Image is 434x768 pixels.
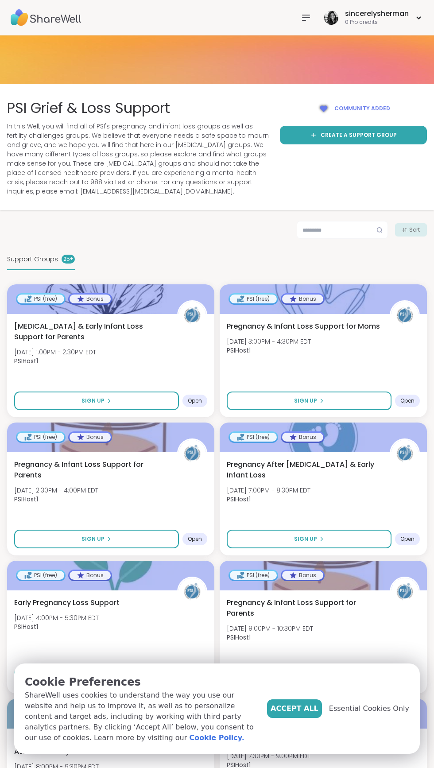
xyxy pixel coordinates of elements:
[7,98,170,118] span: PSI Grief & Loss Support
[282,433,323,442] div: Bonus
[267,699,322,718] button: Accept All
[81,397,105,405] span: Sign Up
[227,624,313,633] span: [DATE] 9:00PM - 10:30PM EDT
[14,459,167,481] span: Pregnancy & Infant Loss Support for Parents
[230,571,277,580] div: PSI (free)
[282,571,323,580] div: Bonus
[178,302,206,329] img: PSIHost1
[7,122,269,196] span: In this Well, you will find all of PSI's pregnancy and infant loss groups as well as fertility ch...
[227,346,251,355] b: PSIHost1
[70,433,111,442] div: Bonus
[334,105,390,112] span: Community added
[227,752,310,760] span: [DATE] 7:30PM - 9:00PM EDT
[345,9,409,19] div: sincerelysherman
[329,703,409,714] span: Essential Cookies Only
[14,392,179,410] button: Sign Up
[345,19,409,26] div: 0 Pro credits
[178,440,206,467] img: PSIHost1
[25,690,260,743] p: ShareWell uses cookies to understand the way you use our website and help us to improve it, as we...
[188,535,202,543] span: Open
[14,348,96,357] span: [DATE] 1:00PM - 2:30PM EDT
[282,295,323,303] div: Bonus
[230,433,277,442] div: PSI (free)
[227,495,251,504] b: PSIHost1
[14,597,120,608] span: Early Pregnancy Loss Support
[324,11,338,25] img: sincerelysherman
[14,622,38,631] b: PSIHost1
[25,674,260,690] p: Cookie Preferences
[14,530,179,548] button: Sign Up
[14,357,38,365] b: PSIHost1
[14,495,38,504] b: PSIHost1
[14,613,99,622] span: [DATE] 4:00PM - 5:30PM EDT
[391,302,418,329] img: PSIHost1
[321,131,397,139] span: Create a support group
[280,98,427,119] button: Community added
[188,397,202,404] span: Open
[409,226,420,234] span: Sort
[294,397,317,405] span: Sign Up
[294,535,317,543] span: Sign Up
[271,703,318,714] span: Accept All
[227,321,380,332] span: Pregnancy & Infant Loss Support for Moms
[62,255,75,264] div: 25
[14,486,98,495] span: [DATE] 2:30PM - 4:00PM EDT
[227,459,380,481] span: Pregnancy After [MEDICAL_DATA] & Early Infant Loss
[189,733,244,743] a: Cookie Policy.
[400,397,415,404] span: Open
[178,578,206,605] img: PSIHost1
[227,337,311,346] span: [DATE] 3:00PM - 4:30PM EDT
[70,255,73,263] pre: +
[227,392,391,410] button: Sign Up
[391,440,418,467] img: PSIHost1
[400,535,415,543] span: Open
[17,571,64,580] div: PSI (free)
[227,486,310,495] span: [DATE] 7:00PM - 8:30PM EDT
[227,530,391,548] button: Sign Up
[17,295,64,303] div: PSI (free)
[227,633,251,642] b: PSIHost1
[70,571,111,580] div: Bonus
[17,433,64,442] div: PSI (free)
[280,126,427,144] a: Create a support group
[7,255,58,264] span: Support Groups
[81,535,105,543] span: Sign Up
[391,578,418,605] img: PSIHost1
[14,321,167,342] span: [MEDICAL_DATA] & Early Infant Loss Support for Parents
[227,597,380,619] span: Pregnancy & Infant Loss Support for Parents
[11,2,81,33] img: ShareWell Nav Logo
[70,295,111,303] div: Bonus
[230,295,277,303] div: PSI (free)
